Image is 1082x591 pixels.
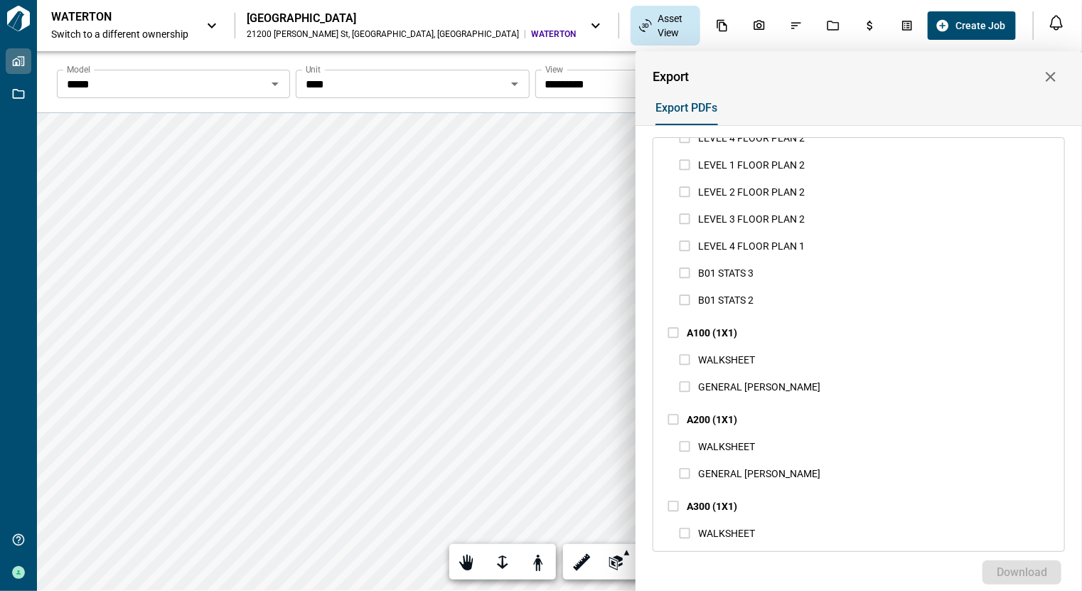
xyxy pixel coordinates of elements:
[698,186,805,198] span: LEVEL 2 FLOOR PLAN 2
[698,468,820,479] span: GENERAL [PERSON_NAME]
[698,132,805,144] span: LEVEL 4 FLOOR PLAN 2
[687,414,737,425] span: A200 (1X1)
[641,91,1065,125] div: base tabs
[698,528,755,539] span: WALKSHEET
[698,267,754,279] span: B01 STATS 3
[687,501,737,512] span: A300 (1X1)
[698,381,820,393] span: GENERAL [PERSON_NAME]
[698,159,805,171] span: LEVEL 1 FLOOR PLAN 2
[698,294,754,306] span: B01 STATS 2
[698,213,805,225] span: LEVEL 3 FLOOR PLAN 2
[698,240,805,252] span: LEVEL 4 FLOOR PLAN 1
[698,354,755,366] span: WALKSHEET
[655,101,717,115] span: Export PDFs
[698,441,755,452] span: WALKSHEET
[687,327,737,339] span: A100 (1X1)
[653,70,689,84] span: Export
